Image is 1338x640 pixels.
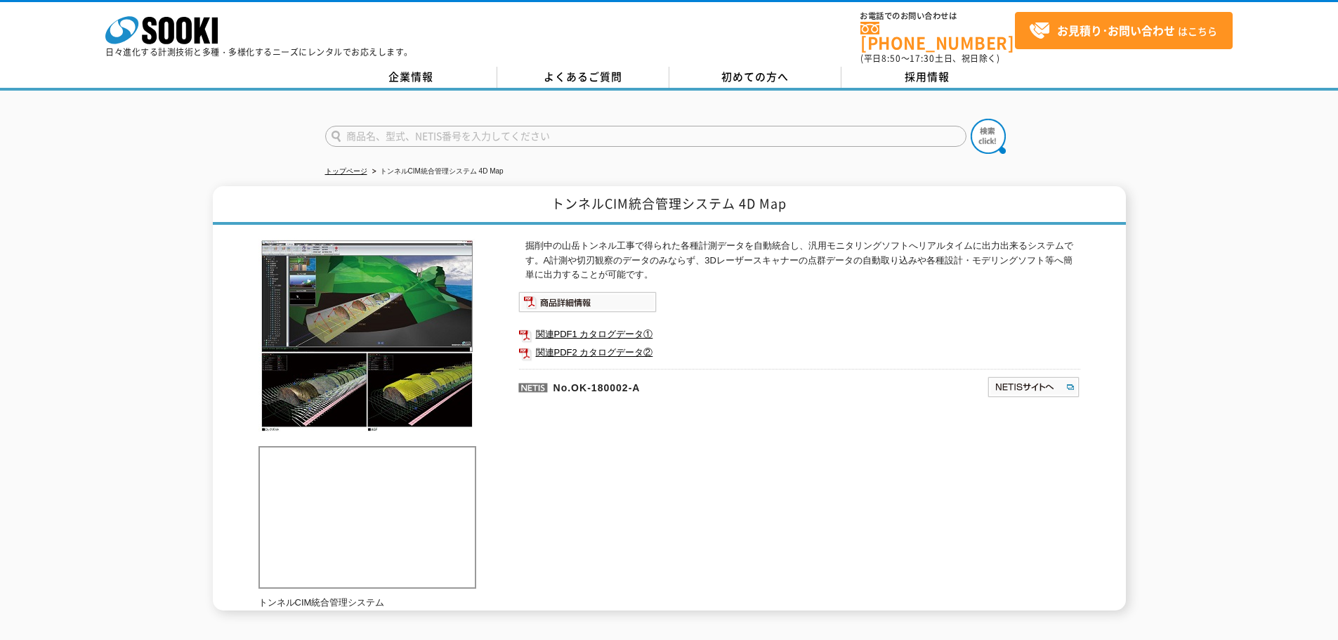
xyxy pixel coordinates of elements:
span: はこちら [1029,20,1217,41]
strong: お見積り･お問い合わせ [1057,22,1175,39]
p: 日々進化する計測技術と多種・多様化するニーズにレンタルでお応えします。 [105,48,413,56]
a: お見積り･お問い合わせはこちら [1015,12,1233,49]
h1: トンネルCIM統合管理システム 4D Map [213,186,1126,225]
a: よくあるご質問 [497,67,669,88]
a: 初めての方へ [669,67,841,88]
img: NETISサイトへ [987,376,1080,398]
img: btn_search.png [971,119,1006,154]
p: No.OK-180002-A [518,369,851,403]
span: 8:50 [881,52,901,65]
li: トンネルCIM統合管理システム 4D Map [369,164,504,179]
span: お電話でのお問い合わせは [860,12,1015,20]
img: トンネルCIM統合管理システム 4D Map [258,239,476,432]
span: (平日 ～ 土日、祝日除く) [860,52,999,65]
a: 関連PDF1 カタログデータ① [518,325,1080,344]
a: トップページ [325,167,367,175]
input: 商品名、型式、NETIS番号を入力してください [325,126,966,147]
a: 関連PDF2 カタログデータ② [518,344,1080,362]
p: 掘削中の山岳トンネル工事で得られた各種計測データを自動統合し、汎用モニタリングソフトへリアルタイムに出力出来るシステムです。A計測や切刃観察のデータのみならず、3Dレーザースキャナーの点群データ... [525,239,1080,282]
span: 17:30 [910,52,935,65]
a: 採用情報 [841,67,1014,88]
a: [PHONE_NUMBER] [860,22,1015,51]
span: 初めての方へ [721,69,789,84]
img: 商品詳細情報システム [518,292,657,313]
a: 企業情報 [325,67,497,88]
a: 商品詳細情報システム [518,299,657,310]
p: トンネルCIM統合管理システム [258,596,476,610]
